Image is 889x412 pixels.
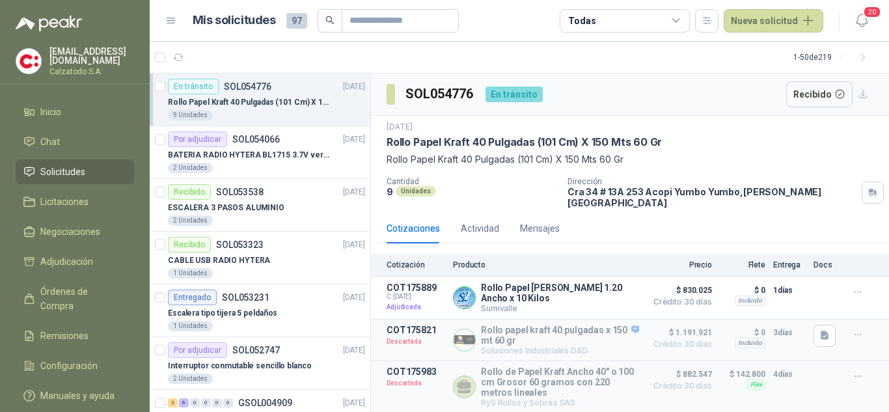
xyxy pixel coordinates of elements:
div: 1 - 50 de 219 [793,47,873,68]
div: Flex [747,379,765,390]
p: SOL054776 [224,82,271,91]
div: 0 [223,398,233,407]
div: 1 Unidades [168,321,213,331]
p: 9 [387,186,393,197]
p: [DATE] [343,133,365,146]
p: SOL053231 [222,293,269,302]
div: 2 Unidades [168,374,213,384]
p: [DATE] [343,239,365,251]
div: 0 [190,398,200,407]
p: Soluciones Industriales D&D [481,346,639,355]
p: Dirección [568,177,856,186]
p: Cra 34 # 13A 253 Acopi Yumbo Yumbo , [PERSON_NAME][GEOGRAPHIC_DATA] [568,186,856,208]
div: 9 Unidades [168,110,213,120]
span: 20 [863,6,881,18]
p: $ 142.800 [720,366,765,382]
span: Licitaciones [40,195,89,209]
span: Crédito 30 días [647,382,712,390]
span: $ 830.025 [647,282,712,298]
p: Rollo Papel [PERSON_NAME] 1.20 Ancho x 10 Kilos [481,282,639,303]
p: Rollo Papel Kraft 40 Pulgadas (101 Cm) X 150 Mts 60 Gr [168,96,330,109]
div: Por adjudicar [168,342,227,358]
span: Crédito 30 días [647,340,712,348]
div: Entregado [168,290,217,305]
div: 1 Unidades [168,268,213,279]
div: 2 Unidades [168,163,213,173]
p: Producto [453,260,639,269]
span: Órdenes de Compra [40,284,122,313]
button: Recibido [786,81,853,107]
div: Recibido [168,237,211,253]
div: 3 [168,398,178,407]
button: 20 [850,9,873,33]
p: [DATE] [387,121,413,133]
span: 97 [286,13,307,29]
span: Adjudicación [40,254,93,269]
span: Manuales y ayuda [40,389,115,403]
p: 4 días [773,366,806,382]
span: Remisiones [40,329,89,343]
a: Manuales y ayuda [16,383,134,408]
p: Docs [814,260,840,269]
a: Por adjudicarSOL052747[DATE] Interruptor conmutable sencillo blanco2 Unidades [150,337,370,390]
p: 1 días [773,282,806,298]
span: Configuración [40,359,98,373]
p: GSOL004909 [238,398,292,407]
div: 0 [201,398,211,407]
p: $ 0 [720,282,765,298]
div: Cotizaciones [387,221,440,236]
a: Chat [16,130,134,154]
p: COT175889 [387,282,445,293]
div: Incluido [735,338,765,348]
p: SOL053323 [216,240,264,249]
p: Cotización [387,260,445,269]
span: Solicitudes [40,165,85,179]
p: BATERIA RADIO HYTERA BL1715 3.7V ver imagen [168,149,330,161]
div: Incluido [735,295,765,306]
div: Unidades [396,186,436,197]
img: Logo peakr [16,16,82,31]
p: SOL054066 [232,135,280,144]
p: Rollo Papel Kraft 40 Pulgadas (101 Cm) X 150 Mts 60 Gr [387,152,873,167]
a: Licitaciones [16,189,134,214]
p: [DATE] [343,81,365,93]
p: Flete [720,260,765,269]
p: Calzatodo S.A. [49,68,134,76]
span: $ 882.547 [647,366,712,382]
img: Company Logo [454,287,475,309]
button: Nueva solicitud [724,9,823,33]
div: Por adjudicar [168,131,227,147]
a: EntregadoSOL053231[DATE] Escalera tipo tijera 5 peldaños1 Unidades [150,284,370,337]
p: $ 0 [720,325,765,340]
a: Por adjudicarSOL054066[DATE] BATERIA RADIO HYTERA BL1715 3.7V ver imagen2 Unidades [150,126,370,179]
p: [DATE] [343,186,365,199]
span: Crédito 30 días [647,298,712,306]
img: Company Logo [454,329,475,351]
p: 3 días [773,325,806,340]
p: RyS Rollos y Sobres SAS [481,398,639,407]
img: Company Logo [16,49,41,74]
p: SOL052747 [232,346,280,355]
p: Adjudicada [387,301,445,314]
a: RecibidoSOL053538[DATE] ESCALERA 3 PASOS ALUMINIO2 Unidades [150,179,370,232]
h1: Mis solicitudes [193,11,276,30]
p: [DATE] [343,397,365,409]
div: Actividad [461,221,499,236]
p: [DATE] [343,292,365,304]
div: Todas [568,14,595,28]
a: Inicio [16,100,134,124]
p: Sumivalle [481,303,639,313]
div: 2 Unidades [168,215,213,226]
a: Configuración [16,353,134,378]
p: COT175983 [387,366,445,377]
span: Inicio [40,105,61,119]
div: En tránsito [168,79,219,94]
div: Mensajes [520,221,560,236]
p: [EMAIL_ADDRESS][DOMAIN_NAME] [49,47,134,65]
p: Interruptor conmutable sencillo blanco [168,360,311,372]
p: Rollo papel kraft 40 pulgadas x 150 mt 60 gr [481,325,639,346]
p: ESCALERA 3 PASOS ALUMINIO [168,202,284,214]
p: SOL053538 [216,187,264,197]
p: COT175821 [387,325,445,335]
span: C: [DATE] [387,293,445,301]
